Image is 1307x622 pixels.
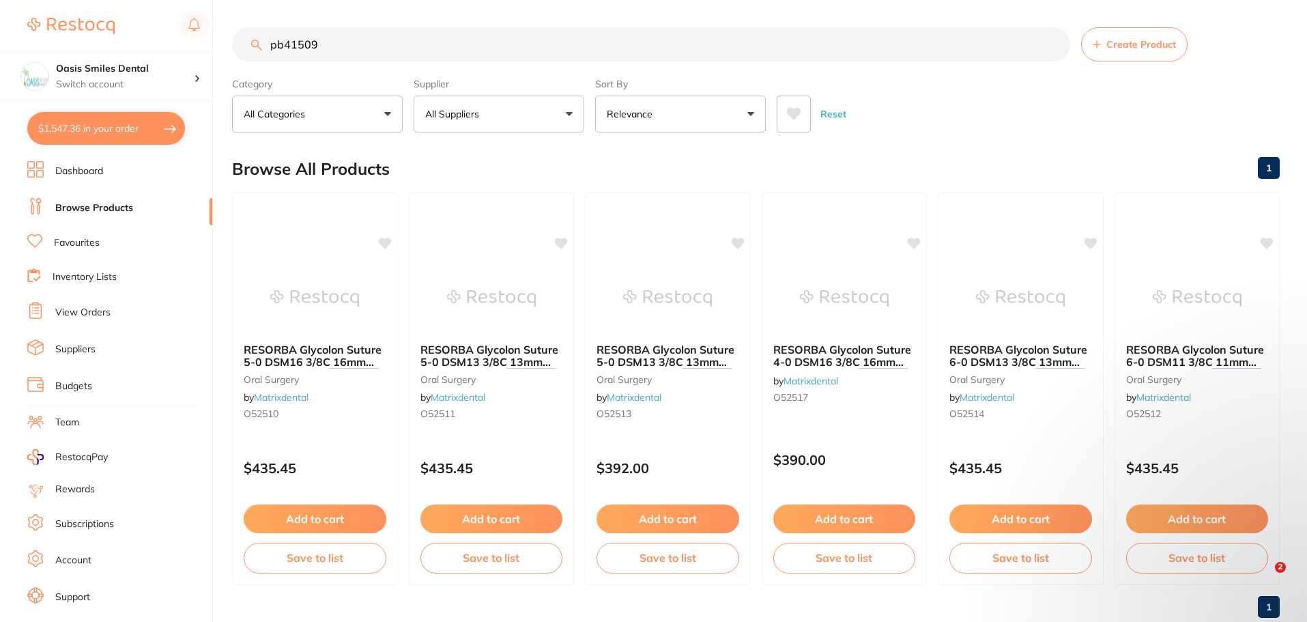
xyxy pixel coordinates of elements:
p: $435.45 [420,460,563,476]
button: Save to list [773,543,916,573]
button: All Suppliers [414,96,584,132]
b: RESORBA Glycolon Suture 4-0 DSM16 3/8C 16mm 45cm (24) Violet PB41511 [773,343,916,369]
img: RESORBA Glycolon Suture 6-0 DSM11 3/8C 11mm 45cm (24) Violet PB41512 [1153,264,1241,333]
em: PB41503 [506,368,556,382]
a: Matrixdental [607,391,661,404]
a: Restocq Logo [27,10,115,42]
span: O52517 [773,391,808,404]
button: $1,547.36 in your order [27,112,185,145]
button: Save to list [597,543,739,573]
a: RestocqPay [27,449,108,465]
a: Support [55,591,90,604]
button: Add to cart [597,505,739,533]
a: Favourites [54,236,100,250]
small: oral surgery [597,374,739,385]
label: Sort By [595,78,766,90]
a: 1 [1258,593,1280,621]
a: Rewards [55,483,95,496]
p: $435.45 [244,460,386,476]
p: $392.00 [597,460,739,476]
a: 1 [1258,154,1280,182]
a: Matrixdental [431,391,485,404]
button: Add to cart [773,505,916,533]
span: Create Product [1106,39,1176,50]
button: Save to list [420,543,563,573]
a: Matrixdental [784,375,838,387]
span: by [773,375,838,387]
em: PB41511 [859,368,908,382]
b: RESORBA Glycolon Suture 6-0 DSM13 3/8C 13mm 45cm (24) Violet PB41527 [949,343,1092,369]
a: Matrixdental [960,391,1014,404]
small: oral surgery [244,374,386,385]
a: Subscriptions [55,518,114,531]
h2: Browse All Products [232,160,390,179]
span: O52511 [420,408,455,420]
label: Supplier [414,78,584,90]
button: Add to cart [244,505,386,533]
p: Switch account [56,78,194,91]
small: oral surgery [949,374,1092,385]
p: $390.00 [773,452,916,468]
a: Suppliers [55,343,96,356]
a: Matrixdental [254,391,308,404]
span: 2 [1275,562,1286,573]
span: RESORBA Glycolon Suture 5-0 DSM16 3/8C 16mm 45cm (24) Violet [244,343,382,382]
a: Inventory Lists [53,270,117,284]
img: Oasis Smiles Dental [21,63,48,90]
b: RESORBA Glycolon Suture 5-0 DSM13 3/8C 13mm 70cm (24) Violet PB41507 [597,343,739,369]
small: oral surgery [420,374,563,385]
p: All Suppliers [425,107,485,121]
b: RESORBA Glycolon Suture 5-0 DSM13 3/8C 13mm 45cm (24) Violet PB41503 [420,343,563,369]
img: Restocq Logo [27,18,115,34]
button: Save to list [949,543,1092,573]
a: Browse Products [55,201,133,215]
b: RESORBA Glycolon Suture 5-0 DSM16 3/8C 16mm 45cm (24) Violet PB41509 [244,343,386,369]
em: PB41509 [330,368,379,382]
span: RESORBA Glycolon Suture 5-0 DSM13 3/8C 13mm 45cm (24) Violet [420,343,558,382]
button: Save to list [244,543,386,573]
img: RESORBA Glycolon Suture 4-0 DSM16 3/8C 16mm 45cm (24) Violet PB41511 [800,264,889,333]
p: All Categories [244,107,311,121]
span: O52514 [949,408,984,420]
a: Account [55,554,91,567]
span: by [244,391,308,404]
iframe: Intercom notifications message [1027,289,1300,585]
button: Add to cart [420,505,563,533]
button: Relevance [595,96,766,132]
span: RESORBA Glycolon Suture 4-0 DSM16 3/8C 16mm 45cm (24) Violet [773,343,911,382]
span: RestocqPay [55,451,108,464]
a: View Orders [55,306,111,320]
input: Search Products [232,27,1070,61]
img: RESORBA Glycolon Suture 6-0 DSM13 3/8C 13mm 45cm (24) Violet PB41527 [976,264,1065,333]
span: O52510 [244,408,278,420]
span: by [597,391,661,404]
span: RESORBA Glycolon Suture 6-0 DSM13 3/8C 13mm 45cm (24) Violet [949,343,1087,382]
img: RestocqPay [27,449,44,465]
span: by [420,391,485,404]
label: Category [232,78,403,90]
button: All Categories [232,96,403,132]
button: Reset [816,96,850,132]
img: RESORBA Glycolon Suture 5-0 DSM13 3/8C 13mm 70cm (24) Violet PB41507 [623,264,712,333]
p: Relevance [607,107,658,121]
span: by [949,391,1014,404]
span: O52513 [597,408,631,420]
img: RESORBA Glycolon Suture 5-0 DSM16 3/8C 16mm 45cm (24) Violet PB41509 [270,264,359,333]
iframe: Intercom live chat [1247,562,1280,595]
a: Budgets [55,380,92,393]
p: $435.45 [949,460,1092,476]
a: Team [55,416,79,429]
h4: Oasis Smiles Dental [56,62,194,76]
button: Create Product [1081,27,1188,61]
a: Dashboard [55,165,103,178]
button: Add to cart [949,505,1092,533]
img: RESORBA Glycolon Suture 5-0 DSM13 3/8C 13mm 45cm (24) Violet PB41503 [447,264,536,333]
span: RESORBA Glycolon Suture 5-0 DSM13 3/8C 13mm 70cm (24) Violet [597,343,734,382]
em: PB41507 [683,368,732,382]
